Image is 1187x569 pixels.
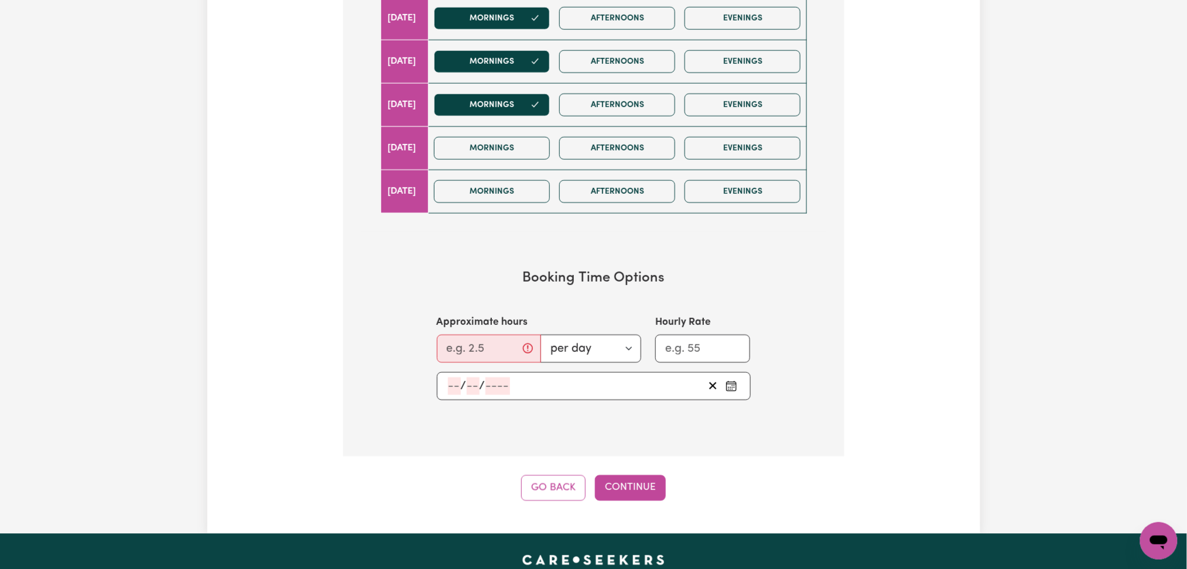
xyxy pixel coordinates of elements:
a: Careseekers home page [522,555,665,564]
td: [DATE] [381,83,429,126]
button: Afternoons [559,50,675,73]
td: [DATE] [381,40,429,83]
span: / [461,380,467,393]
h3: Booking Time Options [381,270,807,287]
button: Evenings [685,94,801,116]
button: Continue [595,475,666,501]
button: Mornings [434,50,550,73]
label: Approximate hours [437,315,528,330]
label: Hourly Rate [655,315,711,330]
input: e.g. 2.5 [437,335,541,363]
input: e.g. 55 [655,335,751,363]
button: Mornings [434,94,550,116]
button: Evenings [685,180,801,203]
button: Evenings [685,137,801,160]
button: Afternoons [559,7,675,30]
iframe: Button to launch messaging window [1140,522,1178,560]
button: Clear start date [704,378,722,395]
button: Afternoons [559,94,675,116]
button: Go Back [521,475,586,501]
input: -- [467,378,480,395]
td: [DATE] [381,170,429,213]
button: Evenings [685,50,801,73]
span: / [480,380,485,393]
input: ---- [485,378,510,395]
input: -- [448,378,461,395]
button: Mornings [434,7,550,30]
button: Mornings [434,137,550,160]
button: Afternoons [559,180,675,203]
button: Afternoons [559,137,675,160]
button: Pick an approximate start date [722,378,741,395]
td: [DATE] [381,126,429,170]
button: Evenings [685,7,801,30]
button: Mornings [434,180,550,203]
